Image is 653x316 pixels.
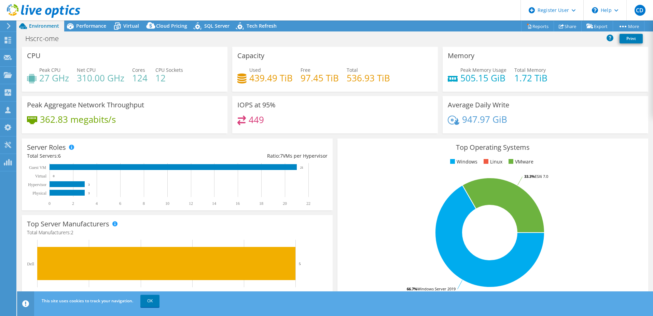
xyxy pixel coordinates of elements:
span: Peak Memory Usage [460,67,506,73]
a: Share [554,21,582,31]
text: 18 [259,201,263,206]
span: 2 [71,229,73,236]
text: 3 [88,183,90,186]
span: 7 [280,153,283,159]
text: 4 [96,201,98,206]
span: Cores [132,67,145,73]
span: Virtual [123,23,139,29]
h3: Capacity [237,52,264,60]
span: Free [301,67,310,73]
div: Total Servers: [27,152,177,160]
li: VMware [507,158,533,166]
h3: Top Server Manufacturers [27,220,109,228]
tspan: 66.7% [407,286,417,291]
span: Performance [76,23,106,29]
h4: 97.45 TiB [301,74,339,82]
text: Physical [32,191,46,196]
h4: 12 [155,74,183,82]
text: 14 [212,201,216,206]
text: Hypervisor [28,182,46,187]
text: 5 [299,262,301,266]
span: Environment [29,23,59,29]
h4: 536.93 TiB [347,74,390,82]
span: Peak CPU [39,67,60,73]
h3: Memory [448,52,474,60]
a: Export [581,21,613,31]
text: 3 [88,192,90,195]
span: CD [635,5,645,16]
tspan: ESXi 7.0 [535,174,548,179]
text: Dell [27,262,34,266]
span: 6 [58,153,61,159]
h4: 124 [132,74,148,82]
text: 16 [236,201,240,206]
h3: IOPS at 95% [237,101,276,109]
h3: Average Daily Write [448,101,509,109]
h3: Top Operating Systems [343,144,643,151]
text: 0 [53,174,55,178]
h4: 947.97 GiB [462,116,507,123]
text: 21 [300,166,303,169]
text: 8 [143,201,145,206]
span: Total [347,67,358,73]
span: Cloud Pricing [156,23,187,29]
text: 0 [48,201,51,206]
a: OK [140,295,159,307]
tspan: Windows Server 2019 [417,286,456,291]
h3: Peak Aggregate Network Throughput [27,101,144,109]
li: Windows [448,158,477,166]
h1: Hscrc-ome [22,35,69,42]
span: This site uses cookies to track your navigation. [42,298,133,304]
text: 6 [119,201,121,206]
div: Ratio: VMs per Hypervisor [177,152,328,160]
text: Guest VM [29,165,46,170]
span: Net CPU [77,67,96,73]
text: Virtual [35,174,47,179]
text: 2 [72,201,74,206]
span: Tech Refresh [247,23,277,29]
h4: Total Manufacturers: [27,229,328,236]
tspan: 33.3% [524,174,535,179]
span: Used [249,67,261,73]
span: SQL Server [204,23,230,29]
span: CPU Sockets [155,67,183,73]
a: Print [620,34,643,43]
h4: 310.00 GHz [77,74,124,82]
svg: \n [592,7,598,13]
h3: Server Roles [27,144,66,151]
h4: 449 [249,116,264,123]
h3: CPU [27,52,41,60]
h4: 27 GHz [39,74,69,82]
text: 10 [165,201,169,206]
text: 22 [306,201,310,206]
a: More [613,21,644,31]
li: Linux [482,158,502,166]
h4: 505.15 GiB [460,74,506,82]
a: Reports [521,21,554,31]
text: 20 [283,201,287,206]
span: Total Memory [514,67,546,73]
h4: 362.83 megabits/s [40,116,116,123]
text: 12 [189,201,193,206]
h4: 439.49 TiB [249,74,293,82]
h4: 1.72 TiB [514,74,547,82]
